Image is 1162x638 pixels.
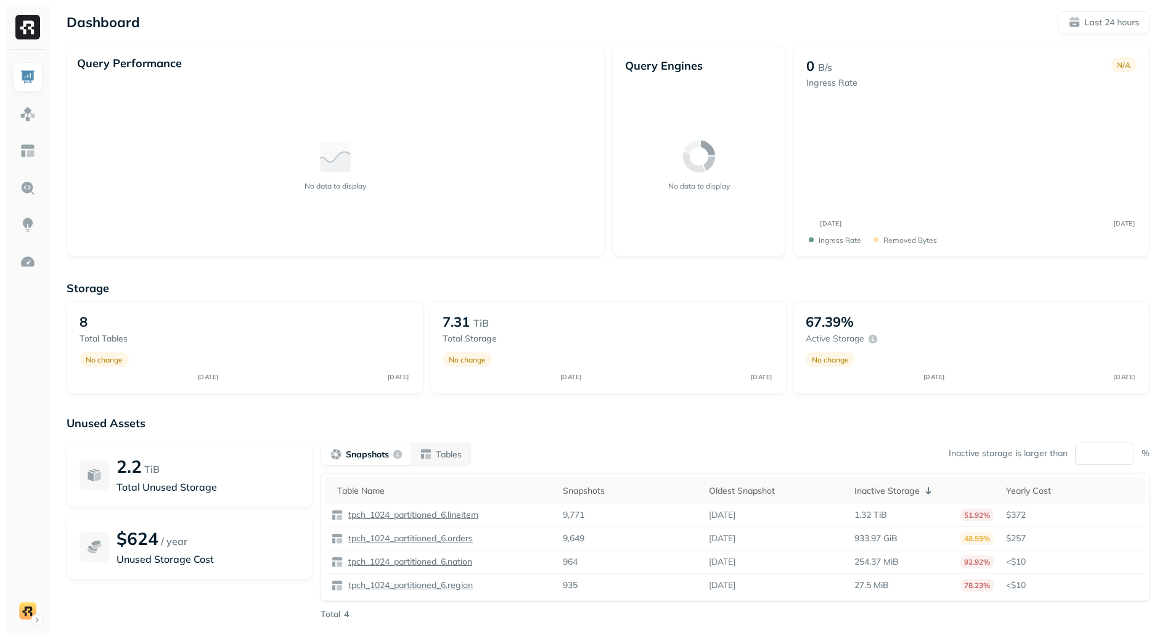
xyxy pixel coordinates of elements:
tspan: [DATE] [1113,373,1135,381]
p: No data to display [668,181,730,190]
img: Optimization [20,254,36,270]
a: tpch_1024_partitioned_6.lineitem [343,509,478,521]
p: 7.31 [443,313,470,330]
p: Storage [67,281,1150,295]
p: [DATE] [709,533,735,544]
img: table [331,579,343,592]
img: Ryft [15,15,40,39]
p: tpch_1024_partitioned_6.region [346,579,473,591]
p: Total tables [80,333,195,345]
p: 9,771 [563,509,584,521]
p: Snapshots [346,449,389,460]
p: 935 [563,579,578,591]
button: Last 24 hours [1058,11,1150,33]
tspan: [DATE] [560,373,581,381]
p: [DATE] [709,579,735,591]
p: [DATE] [709,509,735,521]
p: Ingress Rate [806,77,857,89]
p: $624 [117,528,158,549]
p: 964 [563,556,578,568]
div: Oldest Snapshot [709,485,842,497]
tspan: [DATE] [197,373,218,381]
img: Blinkit Demo [19,602,36,620]
a: tpch_1024_partitioned_6.orders [343,533,473,544]
p: 254.37 MiB [854,556,899,568]
p: 9,649 [563,533,584,544]
p: B/s [818,60,832,75]
tspan: [DATE] [387,373,409,381]
img: Assets [20,106,36,122]
p: % [1142,448,1150,459]
p: Removed bytes [883,235,937,245]
p: Unused Assets [67,416,1150,430]
p: No data to display [305,181,366,190]
div: Table Name [337,485,550,497]
div: Snapshots [563,485,696,497]
p: 67.39% [806,313,854,330]
p: <$10 [1006,556,1139,568]
p: 48.59% [960,532,994,545]
div: Yearly Cost [1006,485,1139,497]
p: 0 [806,57,814,75]
img: Query Explorer [20,180,36,196]
p: Inactive storage is larger than [949,448,1068,459]
p: Total [321,608,340,620]
p: $257 [1006,533,1139,544]
p: tpch_1024_partitioned_6.lineitem [346,509,478,521]
p: 8 [80,313,88,330]
p: No change [812,355,849,364]
p: tpch_1024_partitioned_6.orders [346,533,473,544]
img: table [331,556,343,568]
p: Query Engines [625,59,774,73]
p: 4 [344,608,349,620]
p: <$10 [1006,579,1139,591]
p: Tables [436,449,462,460]
p: Unused Storage Cost [117,552,300,566]
p: Dashboard [67,14,140,31]
tspan: [DATE] [1114,219,1135,227]
img: table [331,533,343,545]
img: Insights [20,217,36,233]
p: 27.5 MiB [854,579,889,591]
p: Total storage [443,333,558,345]
p: Last 24 hours [1084,17,1139,28]
img: Dashboard [20,69,36,85]
p: Ingress Rate [819,235,861,245]
p: / year [161,534,187,549]
p: No change [449,355,486,364]
a: tpch_1024_partitioned_6.region [343,579,473,591]
p: 51.92% [960,509,994,521]
tspan: [DATE] [923,373,944,381]
p: Total Unused Storage [117,480,300,494]
a: tpch_1024_partitioned_6.nation [343,556,472,568]
p: 92.92% [960,555,994,568]
p: TiB [473,316,489,330]
p: $372 [1006,509,1139,521]
p: 2.2 [117,456,142,477]
img: table [331,509,343,521]
p: TiB [144,462,160,476]
p: Query Performance [77,56,182,70]
tspan: [DATE] [750,373,772,381]
img: Asset Explorer [20,143,36,159]
p: No change [86,355,123,364]
p: tpch_1024_partitioned_6.nation [346,556,472,568]
p: 78.23% [960,579,994,592]
p: Inactive Storage [854,485,920,497]
p: Active storage [806,333,864,345]
p: N/A [1117,60,1131,70]
p: 1.32 TiB [854,509,887,521]
tspan: [DATE] [820,219,842,227]
p: 933.97 GiB [854,533,898,544]
p: [DATE] [709,556,735,568]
